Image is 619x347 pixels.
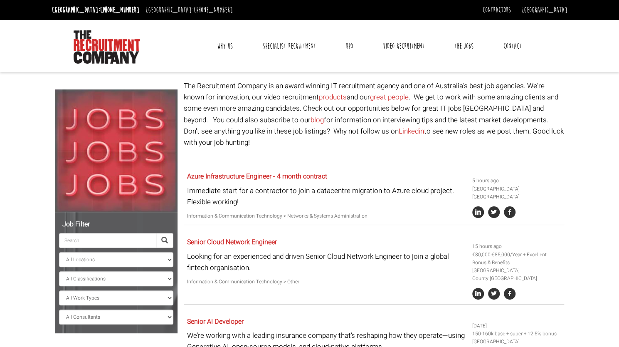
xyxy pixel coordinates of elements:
[448,36,480,57] a: The Jobs
[55,89,178,212] img: Jobs, Jobs, Jobs
[50,3,141,17] li: [GEOGRAPHIC_DATA]:
[187,251,466,273] p: Looking for an experienced and driven Senior Cloud Network Engineer to join a global fintech orga...
[59,221,173,228] h5: Job Filter
[187,317,244,327] a: Senior AI Developer
[472,177,561,185] li: 5 hours ago
[187,212,466,220] p: Information & Communication Technology > Networks & Systems Administration
[194,5,233,15] a: [PHONE_NUMBER]
[59,233,156,248] input: Search
[143,3,235,17] li: [GEOGRAPHIC_DATA]:
[472,251,561,267] li: €80,000-€85,000/Year + Excellent Bonus & Benefits
[187,237,277,247] a: Senior Cloud Network Engineer
[319,92,347,102] a: products
[399,126,424,136] a: Linkedin
[187,185,466,208] p: Immediate start for a contractor to join a datacentre migration to Azure cloud project. Flexible ...
[211,36,239,57] a: Why Us
[472,267,561,283] li: [GEOGRAPHIC_DATA] County [GEOGRAPHIC_DATA]
[184,80,564,148] p: The Recruitment Company is an award winning IT recruitment agency and one of Australia's best job...
[256,36,322,57] a: Specialist Recruitment
[472,243,561,250] li: 15 hours ago
[187,278,466,286] p: Information & Communication Technology > Other
[472,322,561,330] li: [DATE]
[521,5,567,15] a: [GEOGRAPHIC_DATA]
[472,330,561,338] li: 150-160k base + super + 12.5% bonus
[311,115,324,125] a: blog
[370,92,409,102] a: great people
[472,185,561,201] li: [GEOGRAPHIC_DATA] [GEOGRAPHIC_DATA]
[100,5,139,15] a: [PHONE_NUMBER]
[340,36,359,57] a: RPO
[187,171,327,181] a: Azure Infrastructure Engineer - 4 month contract
[74,30,140,64] img: The Recruitment Company
[483,5,511,15] a: Contractors
[377,36,431,57] a: Video Recruitment
[497,36,528,57] a: Contact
